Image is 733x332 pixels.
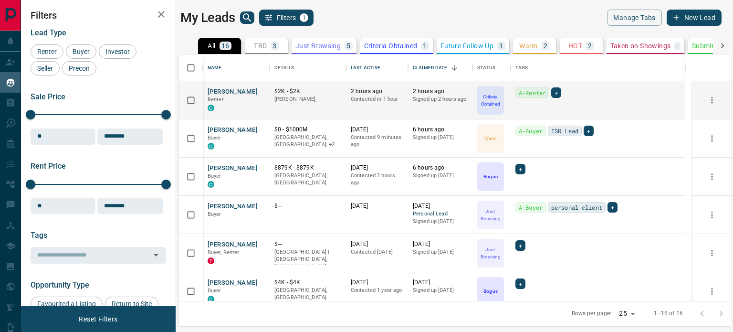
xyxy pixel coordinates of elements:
[274,287,341,301] p: [GEOGRAPHIC_DATA], [GEOGRAPHIC_DATA]
[551,203,602,212] span: personal client
[351,240,403,248] p: [DATE]
[607,10,661,26] button: Manage Tabs
[413,87,468,96] p: 2 hours ago
[351,96,403,103] p: Contacted in 1 hour
[413,210,468,218] span: Personal Lead
[544,43,547,49] p: 2
[519,126,543,136] span: A-Buyer
[208,211,221,217] span: Buyer
[551,87,561,98] div: +
[515,278,525,289] div: +
[62,61,96,75] div: Precon
[73,311,124,327] button: Reset Filters
[259,10,314,26] button: Filters1
[519,43,538,49] p: Warm
[208,126,258,135] button: [PERSON_NAME]
[66,44,96,59] div: Buyer
[31,280,89,289] span: Opportunity Type
[208,240,258,249] button: [PERSON_NAME]
[413,54,448,81] div: Claimed Date
[31,10,166,21] h2: Filters
[448,61,461,75] button: Sort
[351,202,403,210] p: [DATE]
[208,257,214,264] div: property.ca
[208,202,258,211] button: [PERSON_NAME]
[274,202,341,210] p: $---
[408,54,472,81] div: Claimed Date
[34,300,99,308] span: Favourited a Listing
[180,10,235,25] h1: My Leads
[705,208,719,222] button: more
[208,249,240,256] span: Buyer, Renter
[519,241,522,250] span: +
[413,134,468,141] p: Signed up [DATE]
[208,87,258,96] button: [PERSON_NAME]
[274,240,341,248] p: $---
[478,93,503,107] p: Criteria Obtained
[667,10,722,26] button: New Lead
[295,43,341,49] p: Just Browsing
[351,126,403,134] p: [DATE]
[413,202,468,210] p: [DATE]
[99,44,136,59] div: Investor
[477,54,495,81] div: Status
[413,278,468,287] p: [DATE]
[208,135,221,141] span: Buyer
[351,134,403,149] p: Contacted 9 minutes ago
[69,48,93,55] span: Buyer
[478,246,503,260] p: Just Browsing
[572,310,612,318] p: Rows per page:
[351,278,403,287] p: [DATE]
[555,88,558,97] span: +
[108,300,155,308] span: Return to Site
[484,135,497,142] p: Warm
[274,248,341,271] p: [GEOGRAPHIC_DATA] | [GEOGRAPHIC_DATA], [GEOGRAPHIC_DATA]
[272,43,276,49] p: 3
[34,48,60,55] span: Renter
[413,126,468,134] p: 6 hours ago
[274,164,341,172] p: $879K - $879K
[413,172,468,180] p: Signed up [DATE]
[240,11,254,24] button: search button
[203,54,270,81] div: Name
[208,105,214,111] div: condos.ca
[346,43,350,49] p: 5
[519,88,546,97] span: A-Renter
[478,208,503,222] p: Just Browsing
[31,28,66,37] span: Lead Type
[274,54,294,81] div: Details
[351,87,403,96] p: 2 hours ago
[208,296,214,302] div: condos.ca
[413,218,468,225] p: Signed up [DATE]
[413,248,468,256] p: Signed up [DATE]
[208,173,221,179] span: Buyer
[364,43,418,49] p: Criteria Obtained
[515,240,525,251] div: +
[705,170,719,184] button: more
[270,54,346,81] div: Details
[676,43,678,49] p: -
[149,248,163,262] button: Open
[472,54,511,81] div: Status
[654,310,683,318] p: 1–16 of 16
[413,164,468,172] p: 6 hours ago
[511,54,685,81] div: Tags
[274,278,341,287] p: $4K - $4K
[274,126,341,134] p: $0 - $1000M
[705,284,719,299] button: more
[588,43,592,49] p: 2
[351,54,380,81] div: Last Active
[483,288,497,295] p: Bogus
[351,287,403,294] p: Contacted 1 year ago
[351,172,403,187] p: Contacted 2 hours ago
[65,64,93,72] span: Precon
[274,134,341,149] p: Midtown | Central, Toronto
[254,43,267,49] p: TBD
[208,96,224,103] span: Renter
[351,248,403,256] p: Contacted [DATE]
[208,278,258,288] button: [PERSON_NAME]
[102,48,133,55] span: Investor
[607,202,618,213] div: +
[587,126,590,136] span: +
[515,54,528,81] div: Tags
